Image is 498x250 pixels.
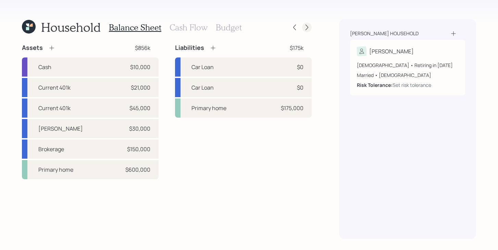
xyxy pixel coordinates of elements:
div: $600,000 [125,166,150,174]
div: Married • [DEMOGRAPHIC_DATA] [357,71,458,79]
div: Primary home [191,104,226,112]
div: Brokerage [38,145,64,153]
div: $10,000 [130,63,150,71]
div: $856k [135,44,150,52]
h1: Household [41,20,101,35]
div: $175k [290,44,303,52]
div: [PERSON_NAME] [38,124,83,133]
div: Cash [38,63,51,71]
div: $0 [297,63,303,71]
div: Car Loan [191,83,214,92]
div: Car Loan [191,63,214,71]
div: Primary home [38,166,73,174]
div: $175,000 [281,104,303,112]
div: $0 [297,83,303,92]
div: Set risk tolerance [393,81,431,89]
div: $150,000 [127,145,150,153]
h3: Balance Sheet [109,23,161,32]
div: $21,000 [131,83,150,92]
div: Current 401k [38,104,71,112]
div: [DEMOGRAPHIC_DATA] • Retiring in [DATE] [357,62,458,69]
div: $30,000 [129,124,150,133]
div: $45,000 [129,104,150,112]
div: [PERSON_NAME] household [350,30,419,37]
h3: Cash Flow [170,23,208,32]
div: Current 401k [38,83,71,92]
b: Risk Tolerance: [357,82,393,88]
h4: Assets [22,44,43,52]
div: [PERSON_NAME] [369,47,414,55]
h3: Budget [216,23,242,32]
h4: Liabilities [175,44,204,52]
